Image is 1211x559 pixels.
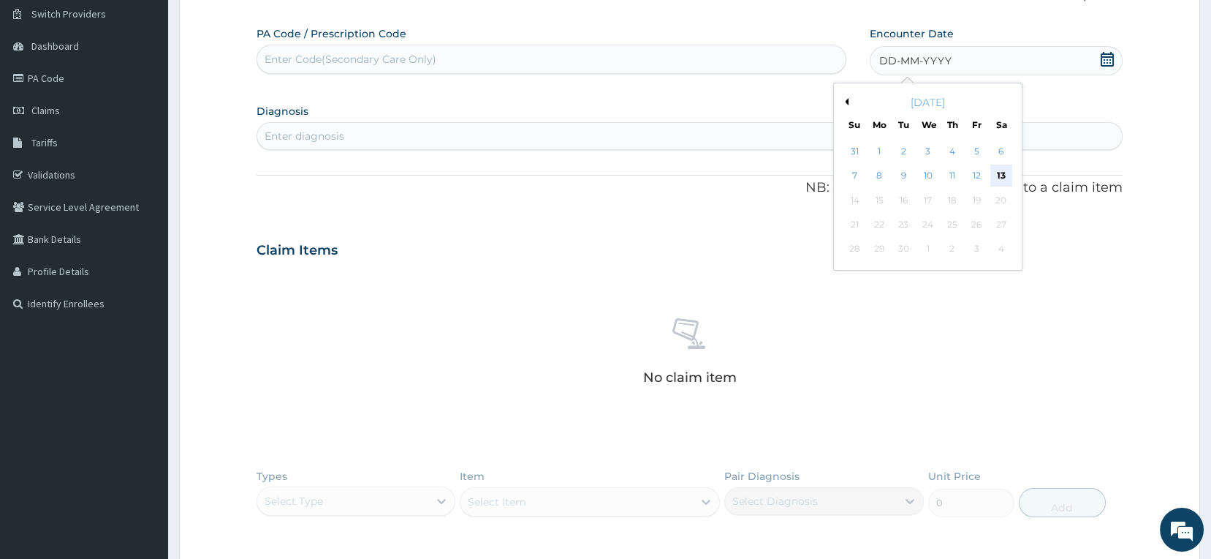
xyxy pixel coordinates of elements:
[844,214,866,236] div: Not available Sunday, September 21st, 2025
[257,179,1123,198] p: NB: All diagnosis must be linked to a claim item
[257,26,406,41] label: PA Code / Prescription Code
[941,190,963,211] div: Not available Thursday, September 18th, 2025
[971,119,983,131] div: Fr
[868,140,890,162] div: Choose Monday, September 1st, 2025
[917,140,939,162] div: Choose Wednesday, September 3rd, 2025
[85,184,202,332] span: We're online!
[240,7,275,42] div: Minimize live chat window
[873,119,885,131] div: Mo
[31,7,106,20] span: Switch Providers
[965,165,987,187] div: Choose Friday, September 12th, 2025
[893,140,915,162] div: Choose Tuesday, September 2nd, 2025
[941,165,963,187] div: Choose Thursday, September 11th, 2025
[893,190,915,211] div: Not available Tuesday, September 16th, 2025
[868,190,890,211] div: Not available Monday, September 15th, 2025
[31,40,79,53] span: Dashboard
[76,82,246,101] div: Chat with us now
[941,239,963,260] div: Not available Thursday, October 2nd, 2025
[917,239,939,260] div: Not available Wednesday, October 1st, 2025
[965,239,987,260] div: Not available Friday, October 3rd, 2025
[965,140,987,162] div: Choose Friday, September 5th, 2025
[917,190,939,211] div: Not available Wednesday, September 17th, 2025
[941,214,963,236] div: Not available Thursday, September 25th, 2025
[965,190,987,211] div: Not available Friday, September 19th, 2025
[849,119,861,131] div: Su
[897,119,910,131] div: Tu
[893,214,915,236] div: Not available Tuesday, September 23rd, 2025
[868,214,890,236] div: Not available Monday, September 22nd, 2025
[840,95,1016,110] div: [DATE]
[868,239,890,260] div: Not available Monday, September 29th, 2025
[844,239,866,260] div: Not available Sunday, September 28th, 2025
[643,370,737,385] p: No claim item
[990,214,1012,236] div: Not available Saturday, September 27th, 2025
[844,190,866,211] div: Not available Sunday, September 14th, 2025
[990,190,1012,211] div: Not available Saturday, September 20th, 2025
[257,104,308,119] label: Diagnosis
[946,119,959,131] div: Th
[870,26,954,41] label: Encounter Date
[990,140,1012,162] div: Choose Saturday, September 6th, 2025
[941,140,963,162] div: Choose Thursday, September 4th, 2025
[7,399,278,451] textarea: Type your message and hit 'Enter'
[843,140,1013,262] div: month 2025-09
[844,140,866,162] div: Choose Sunday, August 31st, 2025
[257,243,338,259] h3: Claim Items
[893,165,915,187] div: Choose Tuesday, September 9th, 2025
[917,214,939,236] div: Not available Wednesday, September 24th, 2025
[893,239,915,260] div: Not available Tuesday, September 30th, 2025
[990,165,1012,187] div: Choose Saturday, September 13th, 2025
[31,136,58,149] span: Tariffs
[844,165,866,187] div: Choose Sunday, September 7th, 2025
[868,165,890,187] div: Choose Monday, September 8th, 2025
[922,119,934,131] div: We
[990,239,1012,260] div: Not available Saturday, October 4th, 2025
[27,73,59,110] img: d_794563401_company_1708531726252_794563401
[265,129,344,143] div: Enter diagnosis
[879,53,952,68] span: DD-MM-YYYY
[841,98,849,105] button: Previous Month
[965,214,987,236] div: Not available Friday, September 26th, 2025
[31,104,60,117] span: Claims
[995,119,1008,131] div: Sa
[265,52,436,67] div: Enter Code(Secondary Care Only)
[917,165,939,187] div: Choose Wednesday, September 10th, 2025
